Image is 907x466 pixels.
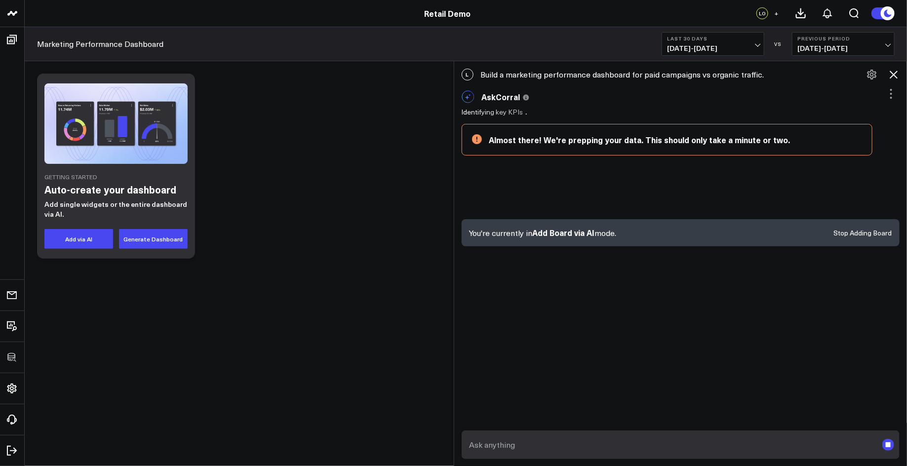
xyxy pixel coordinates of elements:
a: Marketing Performance Dashboard [37,39,163,49]
button: Generate Dashboard [119,229,188,249]
div: LO [756,7,768,19]
button: Last 30 Days[DATE]-[DATE] [662,32,764,56]
h2: Auto-create your dashboard [44,182,188,197]
a: Retail Demo [424,8,471,19]
b: Last 30 Days [667,36,759,41]
span: AskCorral [482,91,520,102]
div: Almost there! We're prepping your data. This should only take a minute or two. [489,134,862,145]
button: + [771,7,783,19]
span: Add Board via AI [533,227,595,238]
p: Add single widgets or the entire dashboard via AI. [44,199,188,219]
div: Getting Started [44,174,188,180]
b: Previous Period [797,36,889,41]
div: VS [769,41,787,47]
span: [DATE] - [DATE] [797,44,889,52]
span: + [775,10,779,17]
span: [DATE] - [DATE] [667,44,759,52]
p: You're currently in mode. [470,227,617,238]
button: Stop Adding Board [833,230,892,236]
div: Identifying key KPIs [462,108,534,116]
button: Add via AI [44,229,113,249]
span: L [462,69,473,80]
button: Previous Period[DATE]-[DATE] [792,32,895,56]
